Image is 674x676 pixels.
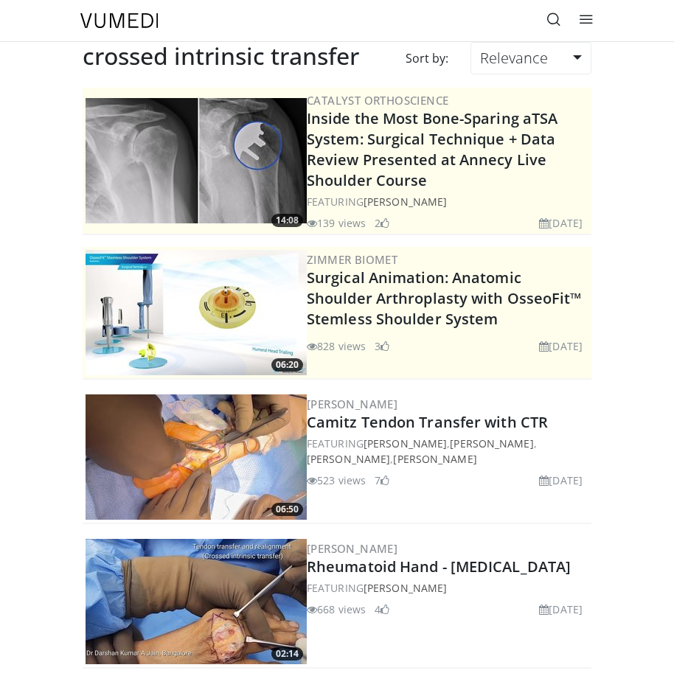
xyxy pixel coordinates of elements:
li: 828 views [307,338,366,354]
li: [DATE] [539,473,583,488]
a: Rheumatoid Hand - [MEDICAL_DATA] [307,557,571,576]
li: 2 [375,215,389,231]
a: Zimmer Biomet [307,252,397,267]
li: 4 [375,602,389,617]
li: 523 views [307,473,366,488]
img: b3af8503-3011-49c3-8fdc-27a8d1a77a0b.300x170_q85_crop-smart_upscale.jpg [86,394,307,520]
h2: crossed intrinsic transfer [83,42,359,70]
li: 3 [375,338,389,354]
a: [PERSON_NAME] [364,581,447,595]
div: FEATURING [307,194,588,209]
img: VuMedi Logo [80,13,159,28]
li: [DATE] [539,602,583,617]
li: 668 views [307,602,366,617]
span: 14:08 [271,214,303,227]
div: Sort by: [395,42,459,74]
a: 14:08 [86,98,307,223]
a: 06:20 [86,250,307,375]
a: [PERSON_NAME] [393,452,476,466]
a: Relevance [470,42,591,74]
span: 02:14 [271,647,303,661]
a: Camitz Tendon Transfer with CTR [307,412,548,432]
a: [PERSON_NAME] [307,452,390,466]
a: 06:50 [86,394,307,520]
img: 84e7f812-2061-4fff-86f6-cdff29f66ef4.300x170_q85_crop-smart_upscale.jpg [86,250,307,375]
a: Surgical Animation: Anatomic Shoulder Arthroplasty with OsseoFit™ Stemless Shoulder System [307,268,582,329]
span: Relevance [480,48,548,68]
li: 7 [375,473,389,488]
a: Inside the Most Bone-Sparing aTSA System: Surgical Technique + Data Review Presented at Annecy Li... [307,108,557,190]
li: 139 views [307,215,366,231]
li: [DATE] [539,215,583,231]
a: 02:14 [86,539,307,664]
img: 9f15458b-d013-4cfd-976d-a83a3859932f.300x170_q85_crop-smart_upscale.jpg [86,98,307,223]
div: FEATURING , , , [307,436,588,467]
li: [DATE] [539,338,583,354]
a: [PERSON_NAME] [307,397,397,411]
div: FEATURING [307,580,588,596]
a: [PERSON_NAME] [307,541,397,556]
span: 06:20 [271,358,303,372]
a: [PERSON_NAME] [364,195,447,209]
a: [PERSON_NAME] [364,436,447,450]
a: Catalyst OrthoScience [307,93,448,108]
a: [PERSON_NAME] [450,436,533,450]
span: 06:50 [271,503,303,516]
img: 9f0f2a83-71a5-4778-9e94-66fb4dde9a06.300x170_q85_crop-smart_upscale.jpg [86,539,307,664]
